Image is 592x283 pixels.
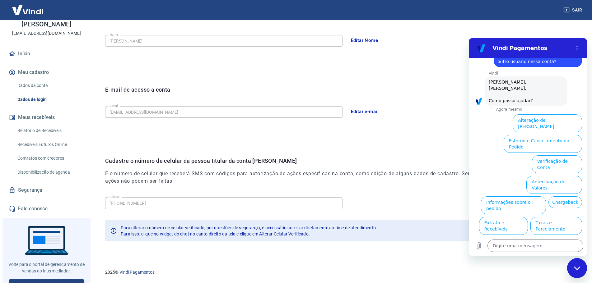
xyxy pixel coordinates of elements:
[567,258,587,278] iframe: Botão para abrir a janela de mensagens, conversa em andamento
[105,269,577,276] p: 2025 ©
[12,30,81,37] p: [EMAIL_ADDRESS][DOMAIN_NAME]
[347,105,382,118] button: Editar e-mail
[105,170,585,185] h6: É o número de celular que receberá SMS com códigos para autorização de ações específicas na conta...
[562,4,585,16] button: Sair
[110,32,118,37] label: Nome
[347,34,382,47] button: Editar Nome
[15,138,86,151] a: Recebíveis Futuros Online
[7,111,86,124] button: Meus recebíveis
[15,152,86,165] a: Contratos com credores
[7,0,48,19] img: Vindi
[15,93,86,106] a: Dados de login
[7,47,86,61] a: Início
[110,103,118,108] label: E-mail
[15,79,86,92] a: Dados da conta
[121,225,377,230] span: Para alterar o número de celular verificado, por questões de segurança, é necessário solicitar di...
[15,124,86,137] a: Relatório de Recebíveis
[110,194,119,199] label: Celular
[105,157,585,165] p: Cadastre o número de celular da pessoa titular da conta [PERSON_NAME]
[121,231,310,236] span: Para isso, clique no widget do chat no canto direito da tela e clique em Alterar Celular Verificado.
[15,166,86,179] a: Disponibilização de agenda
[7,66,86,79] button: Meu cadastro
[7,202,86,216] a: Fale conosco
[105,85,170,94] p: E-mail de acesso a conta
[7,183,86,197] a: Segurança
[119,270,155,275] a: Vindi Pagamentos
[469,38,587,256] iframe: Janela de mensagens
[21,21,71,28] p: [PERSON_NAME]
